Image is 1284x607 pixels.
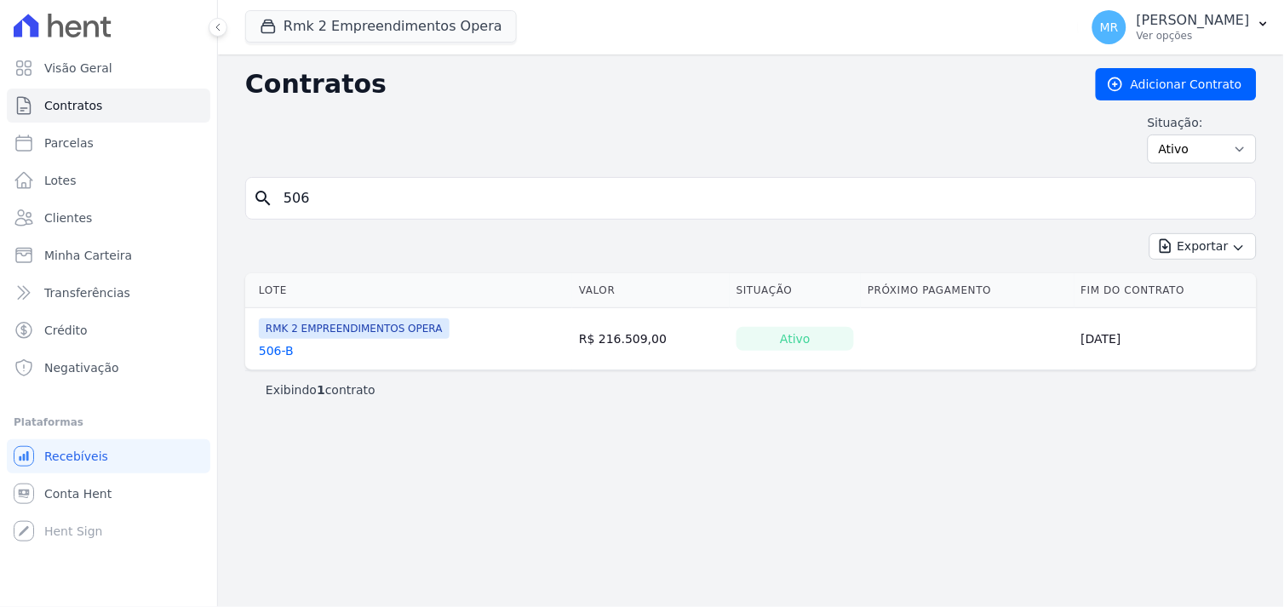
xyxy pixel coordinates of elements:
[259,318,450,339] span: RMK 2 EMPREENDIMENTOS OPERA
[266,381,375,398] p: Exibindo contrato
[7,238,210,272] a: Minha Carteira
[572,273,730,308] th: Valor
[7,439,210,473] a: Recebíveis
[7,351,210,385] a: Negativação
[14,412,203,432] div: Plataformas
[1100,21,1119,33] span: MR
[317,383,325,397] b: 1
[1149,233,1257,260] button: Exportar
[7,51,210,85] a: Visão Geral
[273,181,1249,215] input: Buscar por nome do lote
[44,247,132,264] span: Minha Carteira
[1079,3,1284,51] button: MR [PERSON_NAME] Ver opções
[253,188,273,209] i: search
[245,10,517,43] button: Rmk 2 Empreendimentos Opera
[7,313,210,347] a: Crédito
[737,327,854,351] div: Ativo
[7,276,210,310] a: Transferências
[861,273,1074,308] th: Próximo Pagamento
[730,273,861,308] th: Situação
[572,308,730,370] td: R$ 216.509,00
[7,163,210,198] a: Lotes
[44,172,77,189] span: Lotes
[44,448,108,465] span: Recebíveis
[7,89,210,123] a: Contratos
[44,135,94,152] span: Parcelas
[1148,114,1257,131] label: Situação:
[7,477,210,511] a: Conta Hent
[259,342,294,359] a: 506-B
[44,359,119,376] span: Negativação
[44,284,130,301] span: Transferências
[1137,12,1250,29] p: [PERSON_NAME]
[7,126,210,160] a: Parcelas
[44,485,112,502] span: Conta Hent
[1137,29,1250,43] p: Ver opções
[1075,308,1257,370] td: [DATE]
[44,97,102,114] span: Contratos
[1096,68,1257,100] a: Adicionar Contrato
[7,201,210,235] a: Clientes
[1075,273,1257,308] th: Fim do Contrato
[44,209,92,226] span: Clientes
[44,60,112,77] span: Visão Geral
[245,273,572,308] th: Lote
[245,69,1069,100] h2: Contratos
[44,322,88,339] span: Crédito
